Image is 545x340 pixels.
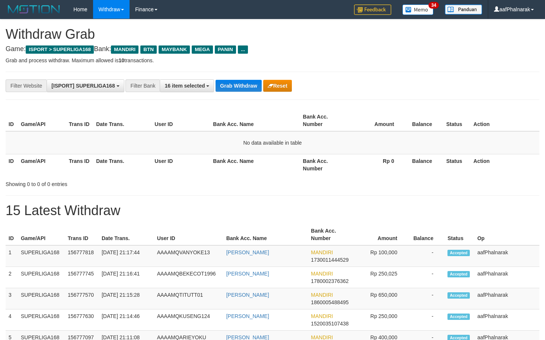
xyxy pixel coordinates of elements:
th: Amount [354,224,408,245]
td: aafPhalnarak [474,309,539,331]
span: PANIN [215,45,236,54]
span: MANDIRI [311,271,333,277]
td: [DATE] 21:15:28 [99,288,154,309]
button: 16 item selected [160,79,214,92]
th: Rp 0 [348,154,405,175]
th: Bank Acc. Number [300,110,348,131]
span: Accepted [447,250,470,256]
h1: 15 Latest Withdraw [6,203,539,218]
th: Amount [348,110,405,131]
th: Game/API [18,154,66,175]
td: [DATE] 21:17:44 [99,245,154,267]
td: - [408,288,444,309]
td: [DATE] 21:14:46 [99,309,154,331]
span: Accepted [447,271,470,277]
th: User ID [152,110,210,131]
span: 34 [428,2,439,9]
span: ... [238,45,248,54]
td: 156777570 [65,288,99,309]
span: MANDIRI [311,313,333,319]
th: Bank Acc. Number [300,154,348,175]
td: 1 [6,245,18,267]
th: Status [444,224,474,245]
p: Grab and process withdraw. Maximum allowed is transactions. [6,57,539,64]
h1: Withdraw Grab [6,27,539,42]
a: [PERSON_NAME] [226,313,269,319]
th: Balance [405,154,443,175]
td: - [408,309,444,331]
td: [DATE] 21:16:41 [99,267,154,288]
span: MANDIRI [311,292,333,298]
th: Date Trans. [93,110,152,131]
span: 16 item selected [165,83,205,89]
td: aafPhalnarak [474,267,539,288]
td: aafPhalnarak [474,288,539,309]
span: Copy 1730011444529 to clipboard [311,257,348,263]
td: 2 [6,267,18,288]
th: Bank Acc. Name [210,110,300,131]
td: SUPERLIGA168 [18,288,65,309]
span: MEGA [192,45,213,54]
span: MANDIRI [111,45,138,54]
div: Filter Website [6,79,47,92]
td: 156777818 [65,245,99,267]
th: Trans ID [66,110,93,131]
div: Showing 0 to 0 of 0 entries [6,177,221,188]
a: [PERSON_NAME] [226,271,269,277]
th: Action [471,110,539,131]
th: User ID [154,224,223,245]
th: Date Trans. [99,224,154,245]
th: Game/API [18,224,65,245]
span: Accepted [447,292,470,299]
span: Copy 1780002376362 to clipboard [311,278,348,284]
img: Feedback.jpg [354,4,391,15]
td: AAAAMQKUSENG124 [154,309,223,331]
td: No data available in table [6,131,539,154]
span: Copy 1860005488495 to clipboard [311,299,348,305]
th: Date Trans. [93,154,152,175]
th: User ID [152,154,210,175]
th: Action [471,154,539,175]
td: - [408,267,444,288]
td: AAAAMQTITUTT01 [154,288,223,309]
th: Status [443,154,471,175]
td: 4 [6,309,18,331]
th: Game/API [18,110,66,131]
th: Bank Acc. Name [223,224,308,245]
h4: Game: Bank: [6,45,539,53]
th: Trans ID [65,224,99,245]
span: Accepted [447,314,470,320]
span: Copy 1520035107438 to clipboard [311,321,348,327]
a: [PERSON_NAME] [226,249,269,255]
span: ISPORT > SUPERLIGA168 [26,45,94,54]
th: Status [443,110,471,131]
button: Grab Withdraw [216,80,261,92]
a: [PERSON_NAME] [226,292,269,298]
td: SUPERLIGA168 [18,267,65,288]
td: Rp 650,000 [354,288,408,309]
td: 3 [6,288,18,309]
td: AAAAMQVANYOKE13 [154,245,223,267]
th: ID [6,110,18,131]
td: Rp 250,000 [354,309,408,331]
th: Bank Acc. Name [210,154,300,175]
td: SUPERLIGA168 [18,245,65,267]
td: AAAAMQBEKECOT1996 [154,267,223,288]
img: Button%20Memo.svg [402,4,434,15]
img: panduan.png [445,4,482,15]
img: MOTION_logo.png [6,4,62,15]
td: 156777630 [65,309,99,331]
th: Op [474,224,539,245]
span: BTN [140,45,157,54]
span: MAYBANK [159,45,190,54]
th: ID [6,154,18,175]
th: Balance [408,224,444,245]
div: Filter Bank [125,79,160,92]
button: Reset [263,80,292,92]
strong: 10 [118,57,124,63]
th: Balance [405,110,443,131]
td: SUPERLIGA168 [18,309,65,331]
td: aafPhalnarak [474,245,539,267]
span: MANDIRI [311,249,333,255]
th: ID [6,224,18,245]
